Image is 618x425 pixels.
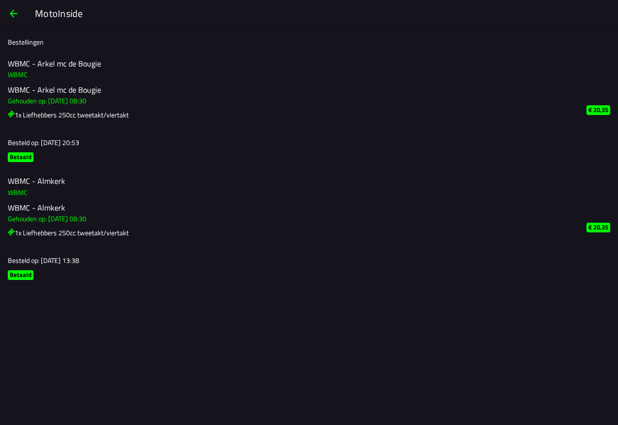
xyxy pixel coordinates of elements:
h3: WBMC [8,69,571,80]
ion-badge: € 20,35 [586,105,610,115]
h2: WBMC - Almkerk [8,203,571,212]
ion-badge: Betaald [8,270,34,280]
h2: WBMC - Almkerk [8,177,571,186]
h2: WBMC - Arkel mc de Bougie [8,59,571,68]
h3: Gehouden op: [DATE] 08:30 [8,96,571,106]
ion-label: Bestellingen [8,37,44,47]
h3: Gehouden op: [DATE] 08:30 [8,213,571,224]
h3: Besteld op: [DATE] 20:53 [8,137,571,147]
ion-badge: Betaald [8,152,34,162]
h2: WBMC - Arkel mc de Bougie [8,85,571,95]
ion-title: MotoInside [25,6,618,21]
h3: WBMC [8,187,571,197]
h3: Besteld op: [DATE] 13:38 [8,255,571,265]
h3: 1x Liefhebbers 250cc tweetakt/viertakt [8,228,571,238]
h3: 1x Liefhebbers 250cc tweetakt/viertakt [8,110,571,120]
ion-badge: € 20,35 [586,223,610,232]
